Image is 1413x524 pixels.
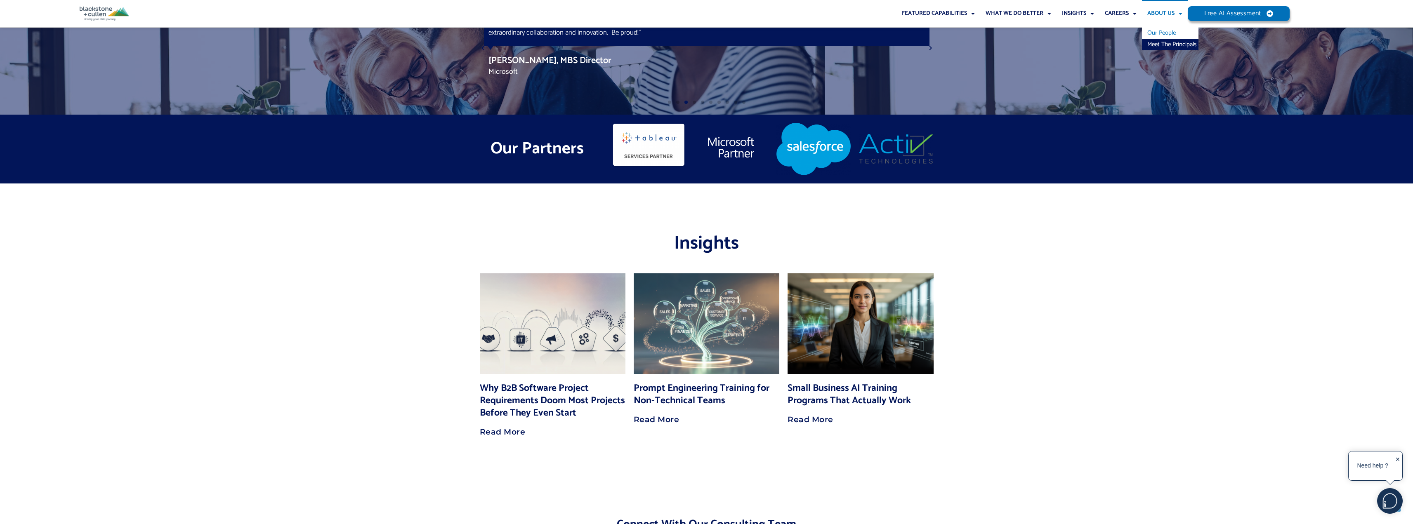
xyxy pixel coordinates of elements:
[488,54,611,68] span: [PERSON_NAME], MBS Director
[1378,489,1402,513] img: users%2F5SSOSaKfQqXq3cFEnIZRYMEs4ra2%2Fmedia%2Fimages%2F-Bulle%20blanche%20sans%20fond%20%2B%20ma...
[480,138,595,160] h2: Our Partners
[480,45,486,51] div: Previous slide
[634,415,679,424] a: Read more about Prompt Engineering Training for Non-Technical Teams
[788,273,933,374] a: small business AI training programs
[1142,39,1198,50] a: Meet The Principals
[634,273,779,374] a: prompt engineering training for non-technical teams
[769,273,951,374] img: small business AI training programs
[742,101,745,104] span: Go to slide 10
[1395,454,1400,479] div: ✕
[634,381,769,408] a: Prompt Engineering Training for Non-Technical Teams
[480,273,625,374] a: B2B Software Project Requirements
[701,101,704,104] span: Go to slide 5
[717,101,721,104] span: Go to slide 7
[684,101,688,104] span: Go to slide 3
[709,101,712,104] span: Go to slide 6
[1188,6,1290,21] a: Free AI Assessment
[668,101,671,104] span: Go to slide 1
[1142,27,1198,50] ul: About Us
[616,273,796,374] img: prompt engineering training for non-technical teams
[1350,453,1395,479] div: Need help ?
[734,101,737,104] span: Go to slide 9
[480,381,625,421] a: Why B2B Software Project Requirements Doom Most Projects Before They Even Start
[693,101,696,104] span: Go to slide 4
[927,45,934,51] div: Next slide
[726,101,729,104] span: Go to slide 8
[480,231,934,256] h2: Insights
[1142,27,1198,39] a: Our People
[1204,10,1261,17] span: Free AI Assessment
[488,68,611,77] span: Microsoft
[788,415,833,424] a: Read more about Small Business AI Training Programs That Actually Work
[788,381,911,408] a: Small Business AI Training Programs That Actually Work
[462,273,642,374] img: B2B Software Project Requirements
[676,101,679,104] span: Go to slide 2
[480,427,526,437] a: Read more about Why B2B Software Project Requirements Doom Most Projects Before They Even Start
